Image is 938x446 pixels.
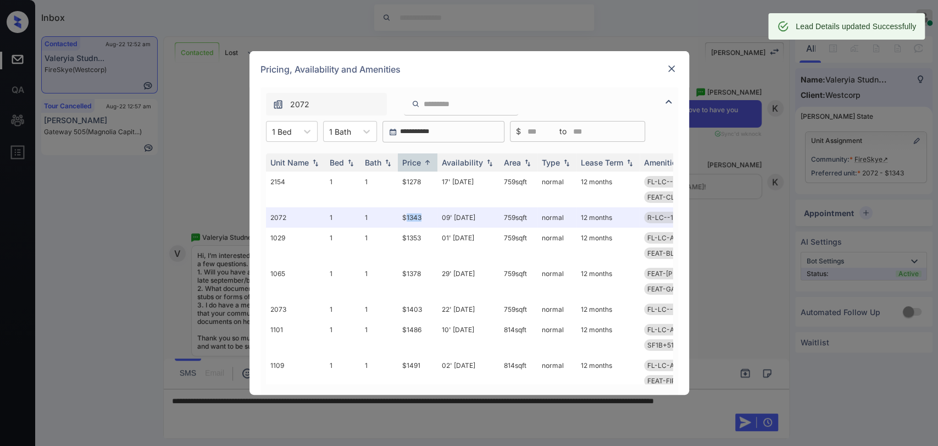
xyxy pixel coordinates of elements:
div: Lease Term [581,158,623,167]
td: 1 [325,320,360,355]
td: 1101 [266,320,325,355]
td: 1 [325,228,360,263]
td: 1 [360,355,398,391]
td: 759 sqft [499,207,537,228]
td: normal [537,320,576,355]
div: Bath [365,158,381,167]
td: 1 [325,172,360,207]
img: icon-zuma [662,95,675,108]
img: sorting [422,158,433,167]
div: Pricing, Availability and Amenities [249,51,689,87]
td: 1065 [266,263,325,299]
div: Unit Name [270,158,309,167]
td: 02' [DATE] [437,355,499,391]
td: $1491 [398,355,437,391]
td: $1278 [398,172,437,207]
img: icon-zuma [412,99,420,109]
td: 22' [DATE] [437,299,499,320]
img: sorting [522,159,533,167]
td: 12 months [576,207,640,228]
div: Area [504,158,521,167]
div: Type [542,158,560,167]
td: 1 [360,263,398,299]
span: FEAT-BLDG P [647,249,690,257]
td: 1 [360,172,398,207]
td: normal [537,355,576,391]
td: 1 [325,355,360,391]
td: normal [537,263,576,299]
span: FL-LC-ALL-1B [647,326,692,334]
td: 759 sqft [499,263,537,299]
img: sorting [484,159,495,167]
td: 1 [325,207,360,228]
td: $1403 [398,299,437,320]
td: 1 [360,320,398,355]
span: 2072 [290,98,309,111]
td: $1353 [398,228,437,263]
img: sorting [310,159,321,167]
td: 814 sqft [499,355,537,391]
span: FEAT-CLS AMT [647,193,696,201]
td: normal [537,299,576,320]
img: icon-zuma [273,99,284,110]
td: 759 sqft [499,228,537,263]
td: 759 sqft [499,299,537,320]
td: normal [537,207,576,228]
span: FEAT-FIREP [647,377,684,385]
td: $1378 [398,263,437,299]
td: 1 [325,299,360,320]
td: 12 months [576,228,640,263]
td: 17' [DATE] [437,172,499,207]
td: 1 [360,299,398,320]
span: FL-LC--1B [647,178,680,186]
td: 01' [DATE] [437,228,499,263]
span: FL-LC-ALL-1B [647,361,692,370]
div: Bed [330,158,344,167]
img: sorting [624,159,635,167]
td: 12 months [576,299,640,320]
td: 1 [325,263,360,299]
td: 1 [360,207,398,228]
td: 09' [DATE] [437,207,499,228]
td: 2154 [266,172,325,207]
td: 12 months [576,355,640,391]
td: 12 months [576,263,640,299]
img: close [666,63,677,74]
td: $1343 [398,207,437,228]
td: normal [537,172,576,207]
td: 12 months [576,320,640,355]
span: R-LC--1B [647,213,678,222]
td: $1486 [398,320,437,355]
span: FL-LC-ALL-1B [647,234,692,242]
td: 2072 [266,207,325,228]
span: FEAT-GAR 1C [647,285,689,293]
span: $ [516,125,521,137]
div: Price [402,158,421,167]
td: 12 months [576,172,640,207]
div: Availability [442,158,483,167]
td: normal [537,228,576,263]
td: 759 sqft [499,172,537,207]
div: Amenities [644,158,681,167]
td: 814 sqft [499,320,537,355]
div: Lead Details updated Successfully [796,16,916,36]
span: FEAT-[PERSON_NAME] [647,269,719,278]
td: 10' [DATE] [437,320,499,355]
span: SF1B+51-75 [647,341,685,349]
td: 1109 [266,355,325,391]
img: sorting [561,159,572,167]
td: 1 [360,228,398,263]
td: 1029 [266,228,325,263]
span: FL-LC--1B [647,305,680,313]
span: to [559,125,567,137]
img: sorting [345,159,356,167]
img: sorting [382,159,393,167]
td: 29' [DATE] [437,263,499,299]
td: 2073 [266,299,325,320]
